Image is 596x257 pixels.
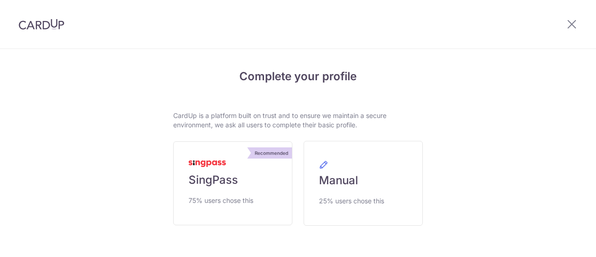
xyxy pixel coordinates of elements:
[189,195,253,206] span: 75% users chose this
[304,141,423,226] a: Manual 25% users chose this
[319,173,358,188] span: Manual
[173,68,423,85] h4: Complete your profile
[173,141,292,225] a: Recommended SingPass 75% users chose this
[173,111,423,130] p: CardUp is a platform built on trust and to ensure we maintain a secure environment, we ask all us...
[19,19,64,30] img: CardUp
[189,173,238,188] span: SingPass
[251,147,292,159] div: Recommended
[189,160,226,167] img: MyInfoLogo
[319,195,384,207] span: 25% users chose this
